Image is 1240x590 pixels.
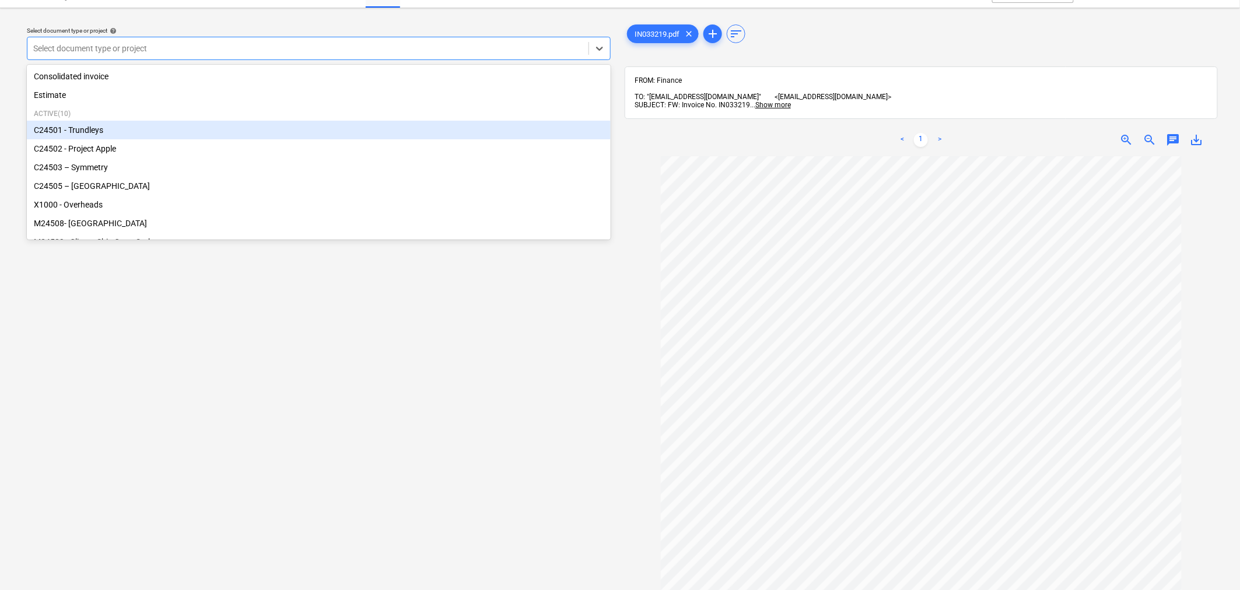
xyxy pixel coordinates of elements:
div: C24501 - Trundleys [27,121,611,139]
span: zoom_out [1143,133,1157,147]
span: add [706,27,720,41]
div: Select document type or project [27,27,611,34]
span: IN033219.pdf [628,30,686,38]
div: C24502 - Project Apple [27,139,611,158]
div: M24509 - Clipper Ship Cutty Sark [27,233,611,251]
div: M24508- Heathrow Approach Building [27,214,611,233]
div: C24505 – [GEOGRAPHIC_DATA] [27,177,611,195]
div: Consolidated invoice [27,67,611,86]
span: Show more [755,101,791,109]
div: C24503 – Symmetry [27,158,611,177]
div: M24508- [GEOGRAPHIC_DATA] [27,214,611,233]
div: Estimate [27,86,611,104]
span: TO: "[EMAIL_ADDRESS][DOMAIN_NAME]" <[EMAIL_ADDRESS][DOMAIN_NAME]> [635,93,891,101]
span: SUBJECT: FW: Invoice No. IN033219 [635,101,750,109]
span: zoom_in [1120,133,1134,147]
span: save_alt [1190,133,1204,147]
span: clear [682,27,696,41]
div: C24505 – Surrey Quays [27,177,611,195]
span: sort [729,27,743,41]
span: FROM: Finance [635,76,682,85]
span: chat [1167,133,1181,147]
a: Previous page [895,133,909,147]
span: help [107,27,117,34]
a: Next page [933,133,947,147]
a: Page 1 is your current page [914,133,928,147]
span: ... [750,101,791,109]
p: Active ( 10 ) [34,109,604,119]
div: X1000 - Overheads [27,195,611,214]
div: IN033219.pdf [627,24,699,43]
